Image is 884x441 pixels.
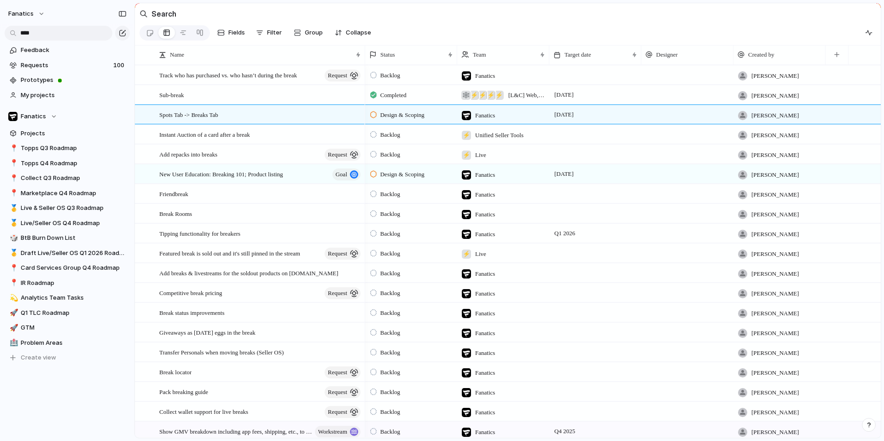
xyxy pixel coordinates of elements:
span: Problem Areas [21,338,127,348]
a: My projects [5,88,130,102]
button: Filter [252,25,285,40]
span: Analytics Team Tasks [21,293,127,302]
span: Competitive break pricing [159,287,222,298]
a: Prototypes [5,73,130,87]
button: 📍 [8,263,17,273]
span: Create view [21,353,56,362]
button: 📍 [8,144,17,153]
span: fanatics [8,9,34,18]
div: 📍Card Services Group Q4 Roadmap [5,261,130,275]
button: 🎲 [8,233,17,243]
button: 🚀 [8,308,17,318]
button: 🏥 [8,338,17,348]
span: Backlog [380,407,400,417]
span: Requests [21,61,110,70]
span: BtB Burn Down List [21,233,127,243]
button: 📍 [8,189,17,198]
button: Create view [5,351,130,365]
span: Marketplace Q4 Roadmap [21,189,127,198]
span: Collapse [346,28,371,37]
span: Sub-break [159,89,184,100]
div: 🎲 [10,233,16,244]
div: 🥇 [10,248,16,258]
button: request [325,386,361,398]
span: Fanatics [21,112,46,121]
span: Fanatics [475,428,495,437]
span: Fanatics [475,408,495,417]
a: 🥇Live/Seller OS Q4 Roadmap [5,216,130,230]
button: Group [289,25,327,40]
span: Filter [267,28,282,37]
a: 🚀GTM [5,321,130,335]
button: 🚀 [8,323,17,332]
a: 🎲BtB Burn Down List [5,231,130,245]
span: Prototypes [21,75,127,85]
span: IR Roadmap [21,279,127,288]
div: 🚀 [10,323,16,333]
button: Fanatics [5,110,130,123]
span: Projects [21,129,127,138]
a: 📍Marketplace Q4 Roadmap [5,186,130,200]
span: Spots Tab -> Breaks Tab [159,109,218,120]
span: Break status improvements [159,307,225,318]
button: request [325,406,361,418]
div: 🥇 [10,218,16,228]
div: 💫 [10,293,16,303]
div: 📍 [10,158,16,168]
div: 📍 [10,278,16,288]
span: Backlog [380,427,400,436]
span: 100 [113,61,126,70]
span: Pack breaking guide [159,386,208,397]
span: Draft Live/Seller OS Q1 2026 Roadmap [21,249,127,258]
div: 📍 [10,143,16,154]
button: fanatics [4,6,50,21]
a: 🚀Q1 TLC Roadmap [5,306,130,320]
div: 🏥Problem Areas [5,336,130,350]
button: 📍 [8,159,17,168]
span: Q4 2025 [552,426,577,437]
span: Collect wallet support for live breaks [159,406,248,417]
span: Instant Auction of a card after a break [159,129,250,139]
a: 📍Topps Q3 Roadmap [5,141,130,155]
span: Break locator [159,366,192,377]
div: 📍Collect Q3 Roadmap [5,171,130,185]
span: Friendbreak [159,188,188,199]
button: 🥇 [8,219,17,228]
span: workstream [318,425,347,438]
span: Group [305,28,323,37]
span: Topps Q3 Roadmap [21,144,127,153]
div: 🚀 [10,308,16,318]
span: Name [170,50,184,59]
a: 📍Topps Q4 Roadmap [5,157,130,170]
div: 🥇Live & Seller OS Q3 Roadmap [5,201,130,215]
span: [PERSON_NAME] [751,428,799,437]
div: 🥇Draft Live/Seller OS Q1 2026 Roadmap [5,246,130,260]
span: Giveaways as [DATE] eggs in the break [159,327,256,337]
a: Feedback [5,43,130,57]
a: 📍IR Roadmap [5,276,130,290]
button: 💫 [8,293,17,302]
a: Requests100 [5,58,130,72]
div: 🥇 [10,203,16,214]
a: Projects [5,127,130,140]
span: Q1 TLC Roadmap [21,308,127,318]
a: 💫Analytics Team Tasks [5,291,130,305]
span: Live & Seller OS Q3 Roadmap [21,203,127,213]
div: 📍 [10,263,16,273]
span: Feedback [21,46,127,55]
button: workstream [315,426,361,438]
span: Break Rooms [159,208,192,219]
h2: Search [151,8,176,19]
span: request [328,406,347,418]
span: Card Services Group Q4 Roadmap [21,263,127,273]
span: My projects [21,91,127,100]
button: 📍 [8,279,17,288]
button: 🥇 [8,203,17,213]
div: 🏥 [10,337,16,348]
